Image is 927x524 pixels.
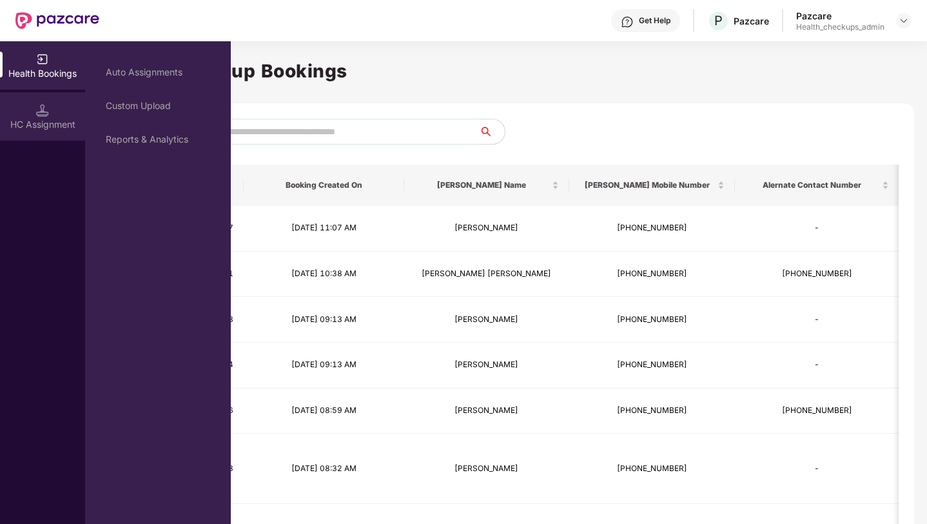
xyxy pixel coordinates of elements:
td: [PHONE_NUMBER] [569,434,735,503]
td: [PHONE_NUMBER] [569,343,735,388]
th: Booking Created On [244,165,404,206]
img: svg+xml;base64,PHN2ZyB3aWR0aD0iMTQuNSIgaGVpZ2h0PSIxNC41IiB2aWV3Qm94PSIwIDAgMTYgMTYiIGZpbGw9Im5vbm... [36,104,49,117]
img: svg+xml;base64,PHN2ZyBpZD0iSGVscC0zMngzMiIgeG1sbnM9Imh0dHA6Ly93d3cudzMub3JnLzIwMDAvc3ZnIiB3aWR0aD... [621,15,634,28]
span: [PERSON_NAME] Mobile Number [580,180,715,190]
td: [PHONE_NUMBER] [735,388,900,434]
th: Alernate Contact Number [735,165,900,206]
h1: Health Checkup Bookings [106,57,906,85]
div: Reports & Analytics [106,134,210,145]
td: - [735,434,900,503]
div: Pazcare [734,15,769,27]
td: - [735,343,900,388]
div: Custom Upload [106,101,210,111]
img: svg+xml;base64,PHN2ZyB3aWR0aD0iMjAiIGhlaWdodD0iMjAiIHZpZXdCb3g9IjAgMCAyMCAyMCIgZmlsbD0ibm9uZSIgeG... [36,53,49,66]
td: [DATE] 08:32 AM [244,434,404,503]
td: - [735,206,900,252]
td: [DATE] 09:13 AM [244,343,404,388]
td: [DATE] 08:59 AM [244,388,404,434]
td: [PHONE_NUMBER] [569,297,735,343]
div: Get Help [639,15,670,26]
td: [PERSON_NAME] [404,297,570,343]
td: [DATE] 11:07 AM [244,206,404,252]
th: Booker Mobile Number [569,165,735,206]
td: [DATE] 10:38 AM [244,252,404,297]
td: [PERSON_NAME] [PERSON_NAME] [404,252,570,297]
span: [PERSON_NAME] Name [415,180,550,190]
span: search [478,126,505,137]
button: search [478,119,505,145]
th: Booker Name [404,165,570,206]
img: New Pazcare Logo [15,12,99,29]
div: Auto Assignments [106,67,210,77]
td: [PHONE_NUMBER] [569,252,735,297]
td: [PHONE_NUMBER] [735,252,900,297]
div: Health_checkups_admin [796,22,884,32]
td: [PERSON_NAME] [404,388,570,434]
td: [PERSON_NAME] [404,343,570,388]
td: [PHONE_NUMBER] [569,388,735,434]
span: Alernate Contact Number [745,180,880,190]
td: [PHONE_NUMBER] [569,206,735,252]
td: [PERSON_NAME] [404,434,570,503]
td: [PERSON_NAME] [404,206,570,252]
div: Pazcare [796,10,884,22]
span: P [714,13,723,28]
td: [DATE] 09:13 AM [244,297,404,343]
img: svg+xml;base64,PHN2ZyBpZD0iRHJvcGRvd24tMzJ4MzIiIHhtbG5zPSJodHRwOi8vd3d3LnczLm9yZy8yMDAwL3N2ZyIgd2... [899,15,909,26]
td: - [735,297,900,343]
